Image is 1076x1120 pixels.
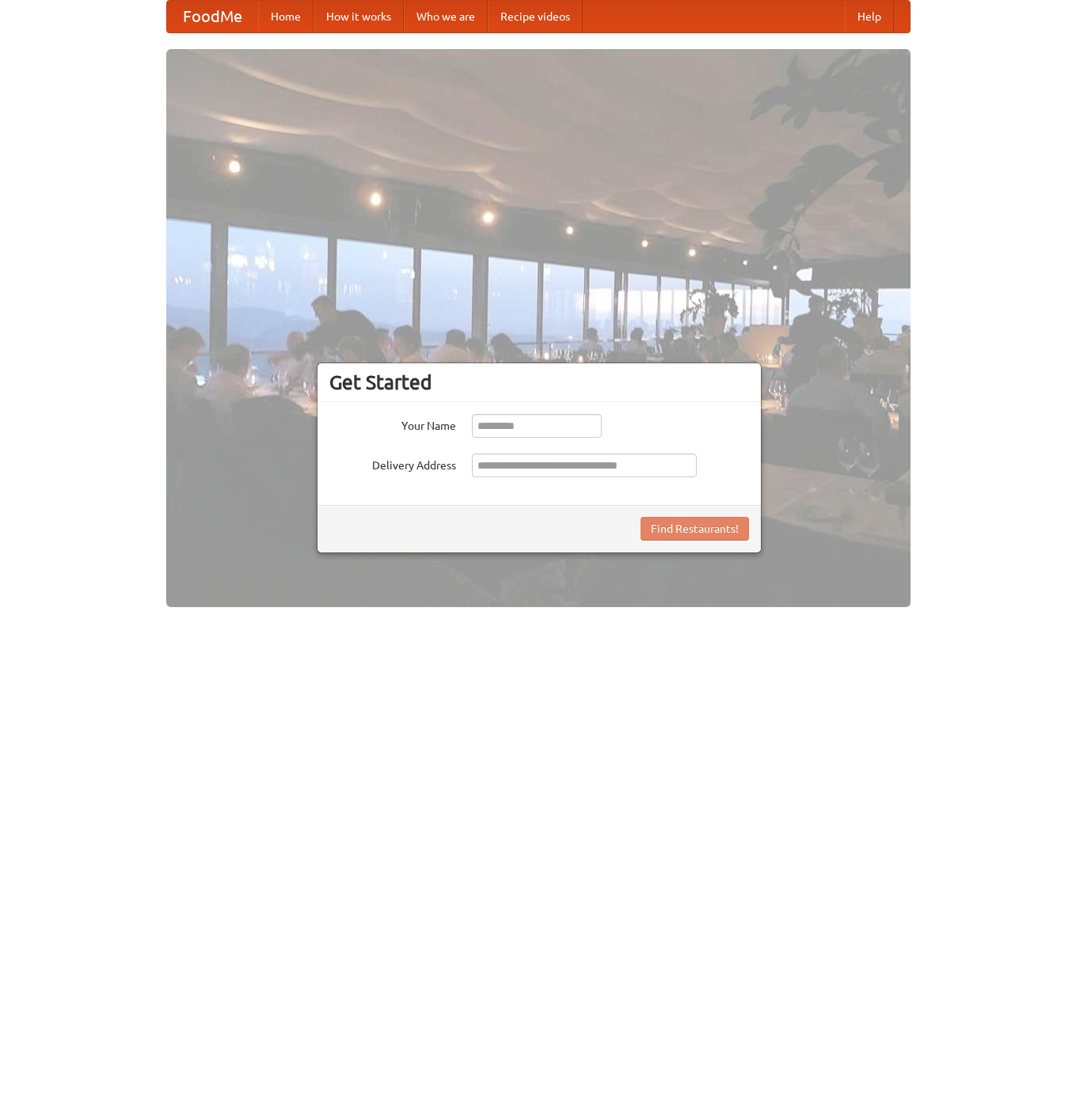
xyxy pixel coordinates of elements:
[258,1,314,32] a: Home
[845,1,894,32] a: Help
[641,517,749,541] button: Find Restaurants!
[329,414,456,434] label: Your Name
[314,1,404,32] a: How it works
[329,370,749,394] h3: Get Started
[488,1,583,32] a: Recipe videos
[329,454,456,473] label: Delivery Address
[167,1,258,32] a: FoodMe
[404,1,488,32] a: Who we are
